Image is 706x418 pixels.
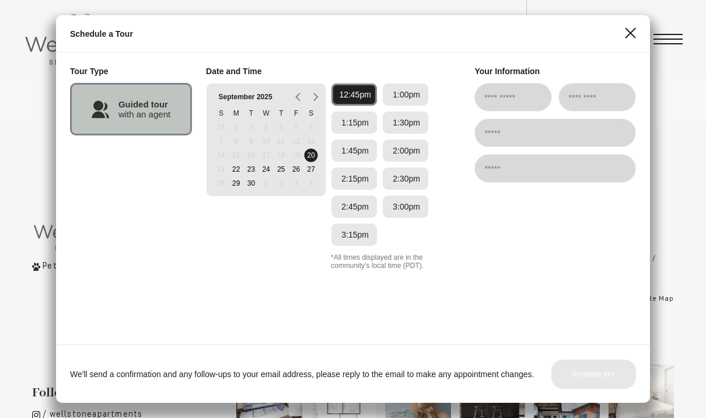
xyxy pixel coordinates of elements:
button: Open Menu [653,34,683,44]
img: Wellstone [32,203,125,252]
img: Wellstone [23,12,128,67]
p: Follow Us [32,386,236,400]
a: Website Site Map [642,292,673,306]
span: Pet Policy [43,262,85,271]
